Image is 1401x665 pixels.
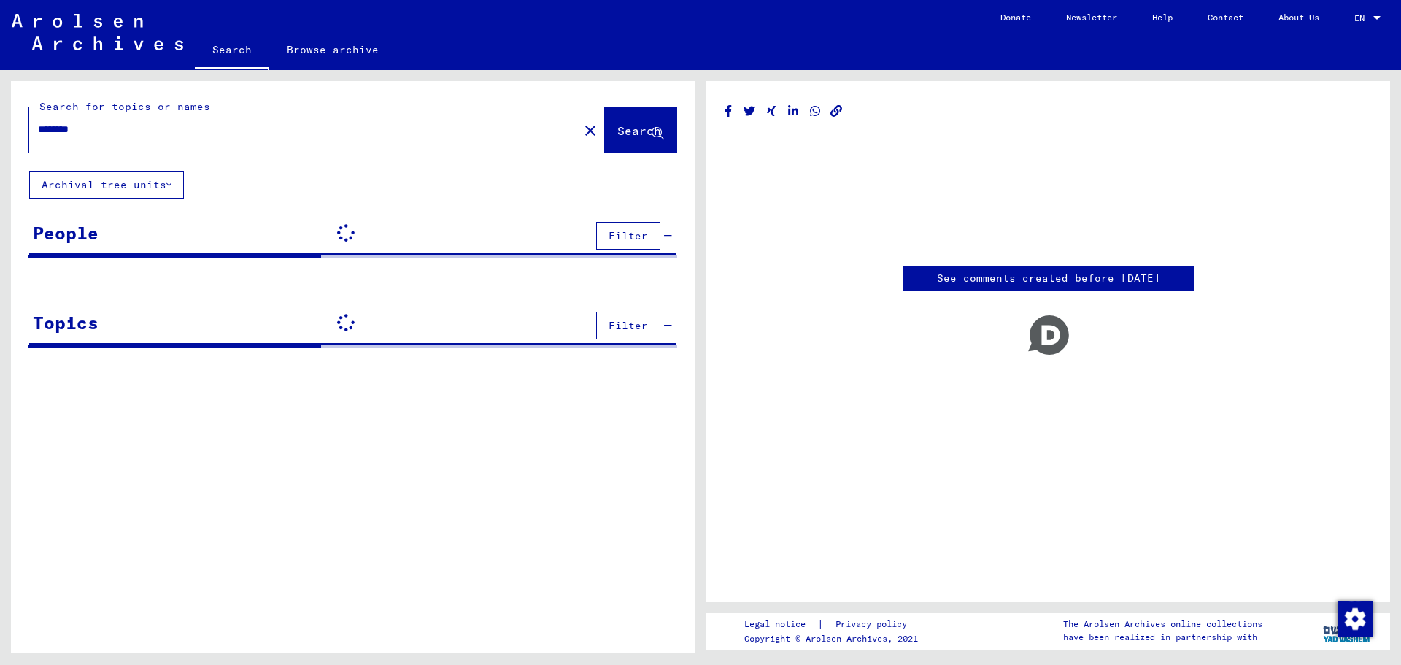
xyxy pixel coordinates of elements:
button: Share on Facebook [721,102,736,120]
img: Change consent [1338,601,1373,637]
p: Copyright © Arolsen Archives, 2021 [744,632,925,645]
button: Share on WhatsApp [808,102,823,120]
button: Filter [596,312,660,339]
div: People [33,220,99,246]
span: EN [1354,13,1370,23]
div: | [744,617,925,632]
button: Share on LinkedIn [786,102,801,120]
mat-label: Search for topics or names [39,100,210,113]
a: Legal notice [744,617,817,632]
img: Arolsen_neg.svg [12,14,183,50]
span: Filter [609,229,648,242]
a: Browse archive [269,32,396,67]
button: Copy link [829,102,844,120]
mat-icon: close [582,122,599,139]
div: Change consent [1337,601,1372,636]
p: have been realized in partnership with [1063,631,1262,644]
a: Search [195,32,269,70]
button: Share on Twitter [742,102,757,120]
button: Search [605,107,676,153]
button: Archival tree units [29,171,184,199]
button: Filter [596,222,660,250]
button: Share on Xing [764,102,779,120]
img: yv_logo.png [1320,612,1375,649]
span: Search [617,123,661,138]
a: See comments created before [DATE] [937,271,1160,286]
a: Privacy policy [824,617,925,632]
span: Filter [609,319,648,332]
button: Clear [576,115,605,145]
div: Topics [33,310,99,336]
p: The Arolsen Archives online collections [1063,618,1262,631]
